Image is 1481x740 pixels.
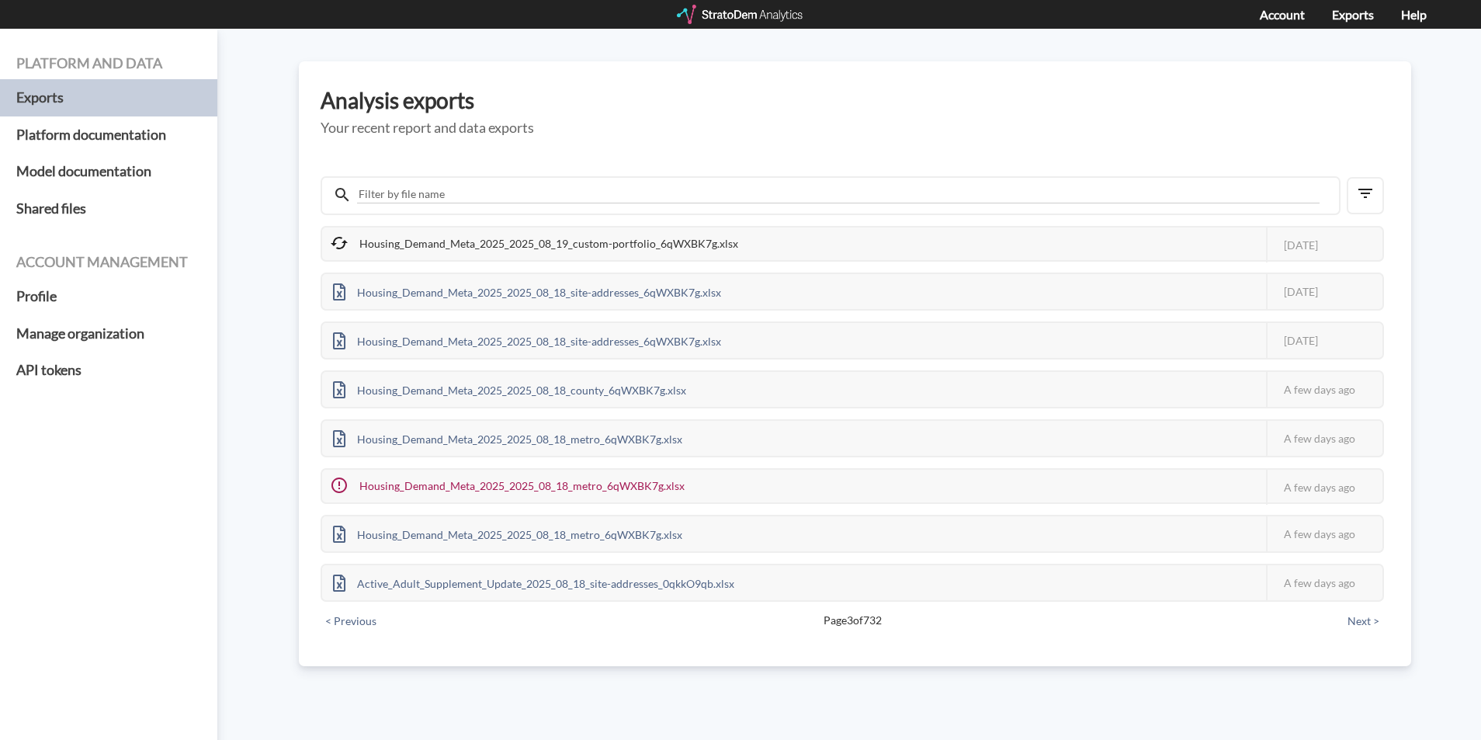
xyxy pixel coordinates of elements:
button: < Previous [321,613,381,630]
a: Housing_Demand_Meta_2025_2025_08_18_metro_6qWXBK7g.xlsx [322,526,693,539]
input: Filter by file name [357,186,1320,203]
div: Housing_Demand_Meta_2025_2025_08_19_custom-portfolio_6qWXBK7g.xlsx [322,228,749,260]
a: Model documentation [16,153,201,190]
div: [DATE] [1266,323,1382,358]
a: Housing_Demand_Meta_2025_2025_08_18_site-addresses_6qWXBK7g.xlsx [322,332,732,346]
div: Housing_Demand_Meta_2025_2025_08_18_site-addresses_6qWXBK7g.xlsx [322,274,732,309]
div: Housing_Demand_Meta_2025_2025_08_18_site-addresses_6qWXBK7g.xlsx [322,323,732,358]
div: Housing_Demand_Meta_2025_2025_08_18_metro_6qWXBK7g.xlsx [322,516,693,551]
div: A few days ago [1266,565,1382,600]
a: Active_Adult_Supplement_Update_2025_08_18_site-addresses_0qkkO9qb.xlsx [322,575,745,588]
a: Profile [16,278,201,315]
a: Housing_Demand_Meta_2025_2025_08_18_metro_6qWXBK7g.xlsx [322,430,693,443]
a: Housing_Demand_Meta_2025_2025_08_18_county_6qWXBK7g.xlsx [322,381,697,394]
div: Active_Adult_Supplement_Update_2025_08_18_site-addresses_0qkkO9qb.xlsx [322,565,745,600]
h3: Analysis exports [321,89,1389,113]
div: [DATE] [1266,274,1382,309]
div: A few days ago [1266,470,1382,505]
div: [DATE] [1266,228,1382,262]
span: Page 3 of 732 [375,613,1330,628]
h5: Your recent report and data exports [321,120,1389,136]
a: API tokens [16,352,201,389]
a: Exports [1332,7,1374,22]
a: Platform documentation [16,116,201,154]
a: Shared files [16,190,201,228]
a: Help [1401,7,1427,22]
h4: Account management [16,255,201,270]
div: Housing_Demand_Meta_2025_2025_08_18_metro_6qWXBK7g.xlsx [322,470,695,502]
div: A few days ago [1266,372,1382,407]
div: Housing_Demand_Meta_2025_2025_08_18_county_6qWXBK7g.xlsx [322,372,697,407]
div: A few days ago [1266,516,1382,551]
button: Next > [1343,613,1384,630]
a: Housing_Demand_Meta_2025_2025_08_18_site-addresses_6qWXBK7g.xlsx [322,283,732,297]
a: Exports [16,79,201,116]
div: A few days ago [1266,421,1382,456]
a: Manage organization [16,315,201,353]
h4: Platform and data [16,56,201,71]
div: Housing_Demand_Meta_2025_2025_08_18_metro_6qWXBK7g.xlsx [322,421,693,456]
a: Account [1260,7,1305,22]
